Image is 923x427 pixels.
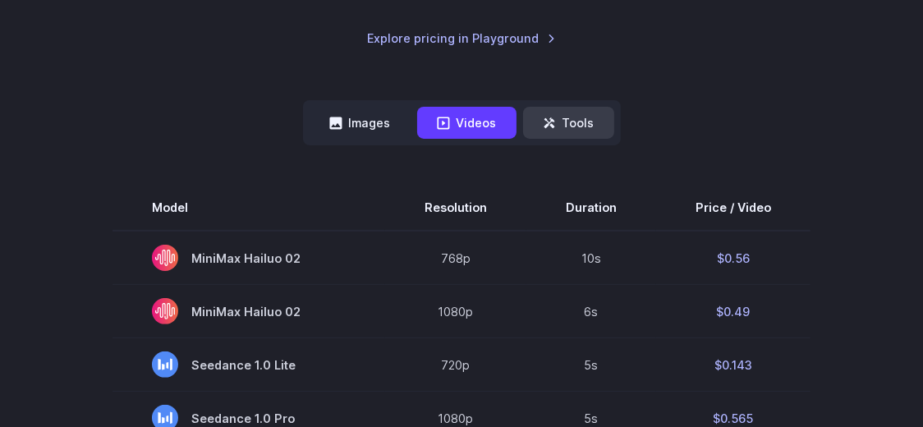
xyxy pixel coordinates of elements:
td: 720p [385,338,526,392]
td: 768p [385,231,526,285]
th: Model [113,185,385,231]
button: Videos [417,107,517,139]
th: Price / Video [656,185,810,231]
th: Duration [526,185,656,231]
button: Images [310,107,411,139]
th: Resolution [385,185,526,231]
span: MiniMax Hailuo 02 [152,298,346,324]
button: Tools [523,107,614,139]
td: $0.143 [656,338,810,392]
td: $0.56 [656,231,810,285]
td: $0.49 [656,285,810,338]
a: Explore pricing in Playground [368,29,556,48]
td: 1080p [385,285,526,338]
td: 6s [526,285,656,338]
span: MiniMax Hailuo 02 [152,245,346,271]
td: 10s [526,231,656,285]
span: Seedance 1.0 Lite [152,351,346,378]
td: 5s [526,338,656,392]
